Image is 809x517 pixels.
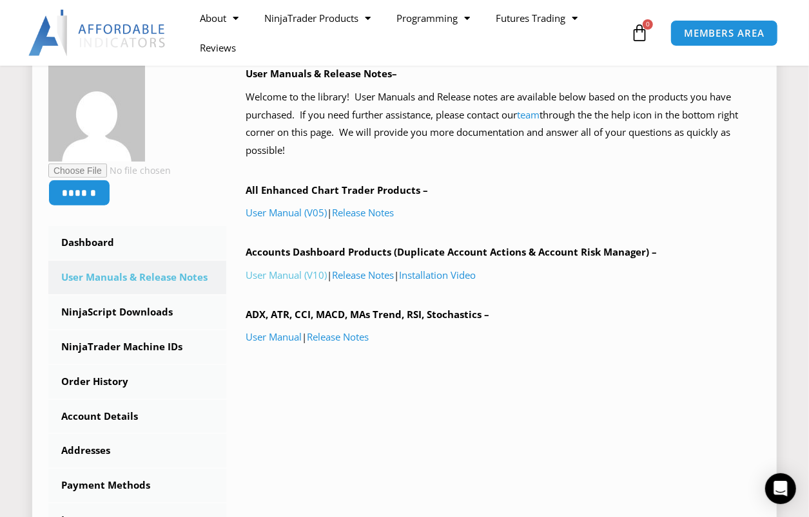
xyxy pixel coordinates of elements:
[187,33,249,62] a: Reviews
[246,183,428,196] b: All Enhanced Chart Trader Products –
[48,261,226,294] a: User Manuals & Release Notes
[187,3,627,62] nav: Menu
[670,20,778,46] a: MEMBERS AREA
[246,330,302,343] a: User Manual
[611,14,668,52] a: 0
[765,473,796,504] div: Open Intercom Messenger
[643,19,653,30] span: 0
[246,268,327,281] a: User Manual (V10)
[48,65,145,162] img: 79f59c7a781dbbad7f51ec6d35cf0159147accbc833e14b381f578dfbe30f07c
[332,206,394,219] a: Release Notes
[246,267,761,285] p: | |
[246,206,327,219] a: User Manual (V05)
[483,3,590,33] a: Futures Trading
[684,28,765,38] span: MEMBERS AREA
[48,296,226,329] a: NinjaScript Downloads
[48,469,226,502] a: Payment Methods
[517,108,540,121] a: team
[246,245,657,258] b: Accounts Dashboard Products (Duplicate Account Actions & Account Risk Manager) –
[246,67,397,80] b: User Manuals & Release Notes–
[48,365,226,399] a: Order History
[246,204,761,222] p: |
[251,3,384,33] a: NinjaTrader Products
[246,308,489,321] b: ADX, ATR, CCI, MACD, MAs Trend, RSI, Stochastics –
[48,330,226,364] a: NinjaTrader Machine IDs
[384,3,483,33] a: Programming
[28,10,167,56] img: LogoAI | Affordable Indicators – NinjaTrader
[307,330,369,343] a: Release Notes
[399,268,476,281] a: Installation Video
[246,88,761,160] p: Welcome to the library! User Manuals and Release notes are available below based on the products ...
[48,400,226,433] a: Account Details
[48,226,226,259] a: Dashboard
[48,434,226,467] a: Addresses
[332,268,394,281] a: Release Notes
[187,3,251,33] a: About
[246,328,761,346] p: |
